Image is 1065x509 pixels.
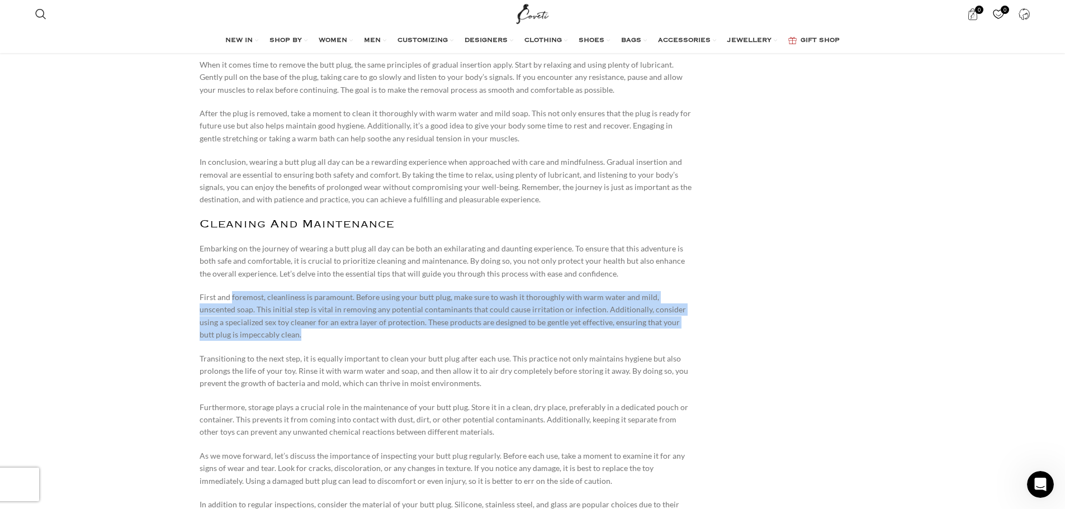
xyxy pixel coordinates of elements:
p: As we move forward, let’s discuss the importance of inspecting your butt plug regularly. Before e... [200,450,695,487]
span: CLOTHING [524,36,562,45]
span: NEW IN [225,36,253,45]
span: SHOES [579,36,604,45]
p: In conclusion, wearing a butt plug all day can be a rewarding experience when approached with car... [200,156,695,206]
a: DESIGNERS [465,30,513,52]
span: 0 [975,6,983,14]
a: NEW IN [225,30,258,52]
a: 0 [987,3,1010,25]
span: MEN [364,36,381,45]
p: When it comes time to remove the butt plug, the same principles of gradual insertion apply. Start... [200,59,695,96]
a: JEWELLERY [727,30,777,52]
span: WOMEN [319,36,347,45]
a: Search [30,3,52,25]
span: SHOP BY [269,36,302,45]
a: Site logo [514,8,551,18]
span: DESIGNERS [465,36,508,45]
a: ACCESSORIES [658,30,716,52]
a: GIFT SHOP [788,30,840,52]
div: My Wishlist [987,3,1010,25]
a: SHOES [579,30,610,52]
span: BAGS [621,36,641,45]
iframe: Intercom live chat [1027,471,1054,498]
a: BAGS [621,30,647,52]
p: First and foremost, cleanliness is paramount. Before using your butt plug, make sure to wash it t... [200,291,695,341]
span: GIFT SHOP [801,36,840,45]
span: 0 [1001,6,1009,14]
span: ACCESSORIES [658,36,711,45]
a: WOMEN [319,30,353,52]
a: SHOP BY [269,30,307,52]
p: Furthermore, storage plays a crucial role in the maintenance of your butt plug. Store it in a cle... [200,401,695,439]
span: CUSTOMIZING [397,36,448,45]
a: CLOTHING [524,30,567,52]
a: CUSTOMIZING [397,30,453,52]
h2: Cleaning And Maintenance [200,217,695,231]
img: GiftBag [788,37,797,44]
a: 0 [961,3,984,25]
a: MEN [364,30,386,52]
span: JEWELLERY [727,36,771,45]
div: Main navigation [30,30,1036,52]
p: Transitioning to the next step, it is equally important to clean your butt plug after each use. T... [200,353,695,390]
p: Embarking on the journey of wearing a butt plug all day can be both an exhilarating and daunting ... [200,242,695,280]
p: After the plug is removed, take a moment to clean it thoroughly with warm water and mild soap. Th... [200,107,695,145]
